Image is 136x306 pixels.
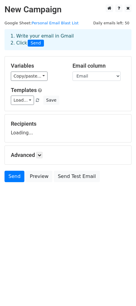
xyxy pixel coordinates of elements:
[11,72,48,81] a: Copy/paste...
[54,171,100,182] a: Send Test Email
[11,152,125,158] h5: Advanced
[11,121,125,127] h5: Recipients
[11,96,34,105] a: Load...
[11,63,63,69] h5: Variables
[5,171,24,182] a: Send
[32,21,79,25] a: Personal Email Blast List
[11,87,37,93] a: Templates
[43,96,59,105] button: Save
[5,21,79,25] small: Google Sheet:
[91,20,131,26] span: Daily emails left: 50
[6,33,130,47] div: 1. Write your email in Gmail 2. Click
[28,40,44,47] span: Send
[5,5,131,15] h2: New Campaign
[11,121,125,136] div: Loading...
[91,21,131,25] a: Daily emails left: 50
[26,171,52,182] a: Preview
[73,63,125,69] h5: Email column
